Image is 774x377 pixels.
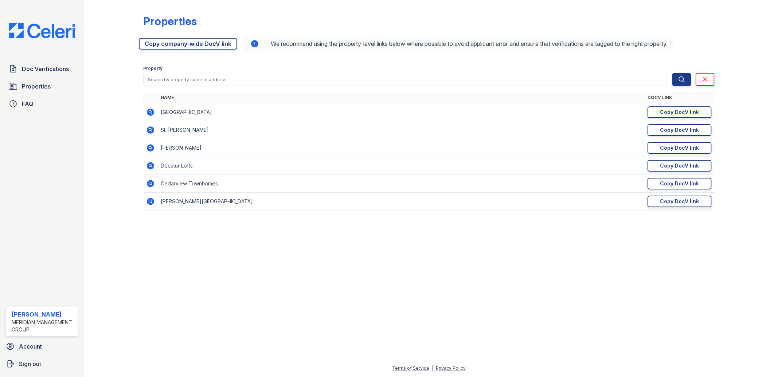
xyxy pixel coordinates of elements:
[432,365,433,371] div: |
[436,365,466,371] a: Privacy Policy
[645,92,715,103] th: DocV Link
[392,365,429,371] a: Terms of Service
[143,66,163,71] label: Property
[12,310,75,319] div: [PERSON_NAME]
[3,339,81,354] a: Account
[22,99,34,108] span: FAQ
[143,73,667,86] input: Search by property name or address
[12,319,75,333] div: Meridian Management Group
[158,103,645,121] td: [GEOGRAPHIC_DATA]
[648,106,712,118] a: Copy DocV link
[648,196,712,207] a: Copy DocV link
[660,109,699,116] div: Copy DocV link
[660,180,699,187] div: Copy DocV link
[648,142,712,154] a: Copy DocV link
[648,160,712,172] a: Copy DocV link
[143,15,197,28] div: Properties
[6,97,78,111] a: FAQ
[158,193,645,211] td: [PERSON_NAME][GEOGRAPHIC_DATA]
[3,357,81,371] a: Sign out
[648,124,712,136] a: Copy DocV link
[139,38,237,50] a: Copy company-wide DocV link
[660,198,699,205] div: Copy DocV link
[22,82,51,91] span: Properties
[158,121,645,139] td: St. [PERSON_NAME]
[158,175,645,193] td: Cedarview Townhomes
[660,126,699,134] div: Copy DocV link
[19,360,41,368] span: Sign out
[660,162,699,169] div: Copy DocV link
[3,23,81,38] img: CE_Logo_Blue-a8612792a0a2168367f1c8372b55b34899dd931a85d93a1a3d3e32e68fde9ad4.png
[22,64,69,73] span: Doc Verifications
[6,79,78,94] a: Properties
[158,139,645,157] td: [PERSON_NAME]
[660,144,699,152] div: Copy DocV link
[158,157,645,175] td: Decatur Lofts
[158,92,645,103] th: Name
[19,342,42,351] span: Account
[245,36,674,51] div: We recommend using the property-level links below where possible to avoid applicant error and ens...
[648,178,712,189] a: Copy DocV link
[6,62,78,76] a: Doc Verifications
